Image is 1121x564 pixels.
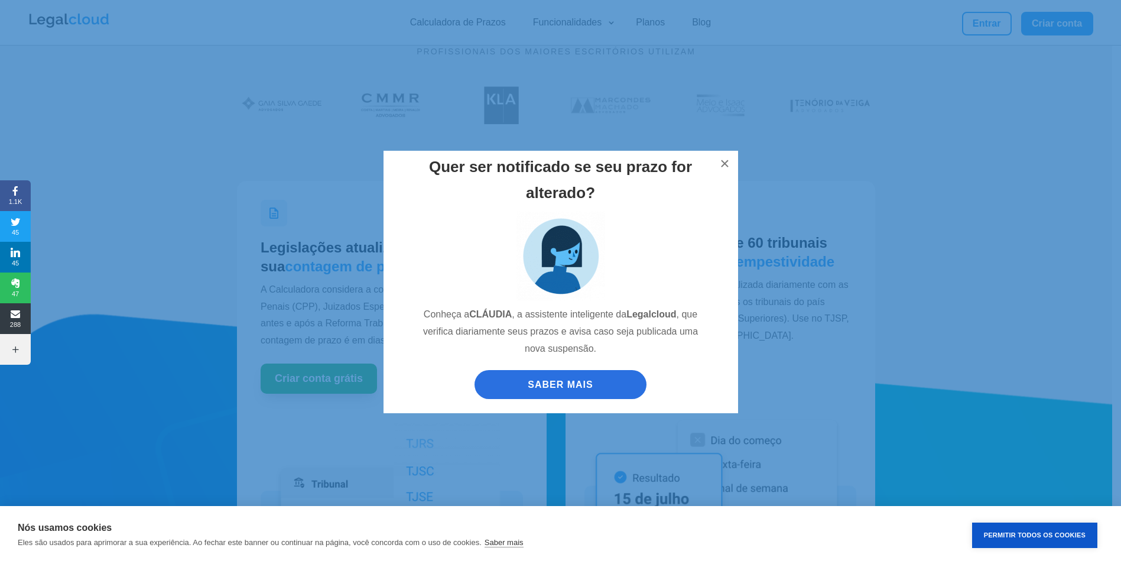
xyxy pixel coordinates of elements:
strong: Legalcloud [626,309,676,319]
p: Eles são usados para aprimorar a sua experiência. Ao fechar este banner ou continuar na página, v... [18,538,482,547]
p: Conheça a , a assistente inteligente da , que verifica diariamente seus prazos e avisa caso seja ... [416,306,706,367]
a: SABER MAIS [475,370,646,399]
img: claudia_assistente [516,212,605,300]
strong: Nós usamos cookies [18,523,112,533]
button: Permitir Todos os Cookies [972,523,1097,548]
strong: CLÁUDIA [469,309,512,319]
a: Saber mais [485,538,524,547]
h2: Quer ser notificado se seu prazo for alterado? [416,154,706,212]
button: × [712,151,738,177]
